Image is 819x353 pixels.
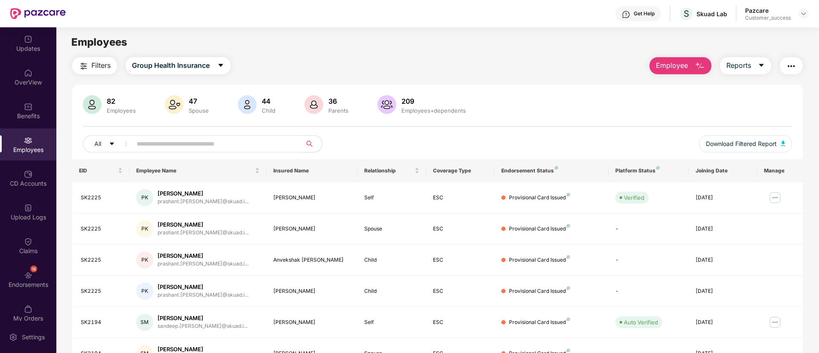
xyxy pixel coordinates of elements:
img: svg+xml;base64,PHN2ZyBpZD0iQ2xhaW0iIHhtbG5zPSJodHRwOi8vd3d3LnczLm9yZy8yMDAwL3N2ZyIgd2lkdGg9IjIwIi... [24,237,32,246]
div: Employees [105,107,137,114]
img: svg+xml;base64,PHN2ZyB4bWxucz0iaHR0cDovL3d3dy53My5vcmcvMjAwMC9zdmciIHhtbG5zOnhsaW5rPSJodHRwOi8vd3... [238,95,257,114]
th: Joining Date [689,159,757,182]
img: svg+xml;base64,PHN2ZyB4bWxucz0iaHR0cDovL3d3dy53My5vcmcvMjAwMC9zdmciIHdpZHRoPSI4IiBoZWlnaHQ9IjgiIH... [567,349,570,352]
div: [DATE] [696,256,750,264]
img: svg+xml;base64,PHN2ZyBpZD0iSG9tZSIgeG1sbnM9Imh0dHA6Ly93d3cudzMub3JnLzIwMDAvc3ZnIiB3aWR0aD0iMjAiIG... [24,69,32,77]
div: Skuad Lab [696,10,727,18]
div: SK2225 [81,194,123,202]
div: PK [136,189,153,206]
div: SK2225 [81,287,123,295]
div: Provisional Card Issued [509,287,570,295]
div: ESC [433,225,488,233]
div: [PERSON_NAME] [273,318,351,327]
div: Provisional Card Issued [509,318,570,327]
div: 44 [260,97,277,105]
div: [DATE] [696,287,750,295]
div: [DATE] [696,225,750,233]
div: Employees+dependents [400,107,468,114]
th: Manage [757,159,803,182]
th: Insured Name [266,159,358,182]
div: prashant.[PERSON_NAME]@skuad.i... [158,198,249,206]
div: [PERSON_NAME] [158,221,249,229]
img: svg+xml;base64,PHN2ZyBpZD0iSGVscC0zMngzMiIgeG1sbnM9Imh0dHA6Ly93d3cudzMub3JnLzIwMDAvc3ZnIiB3aWR0aD... [622,10,630,19]
div: 36 [327,97,350,105]
div: PK [136,283,153,300]
div: 209 [400,97,468,105]
div: prashant.[PERSON_NAME]@skuad.i... [158,291,249,299]
img: svg+xml;base64,PHN2ZyB4bWxucz0iaHR0cDovL3d3dy53My5vcmcvMjAwMC9zdmciIHdpZHRoPSI4IiBoZWlnaHQ9IjgiIH... [567,286,570,290]
img: svg+xml;base64,PHN2ZyBpZD0iVXBsb2FkX0xvZ3MiIGRhdGEtbmFtZT0iVXBsb2FkIExvZ3MiIHhtbG5zPSJodHRwOi8vd3... [24,204,32,212]
button: search [301,135,322,152]
img: svg+xml;base64,PHN2ZyB4bWxucz0iaHR0cDovL3d3dy53My5vcmcvMjAwMC9zdmciIHdpZHRoPSIyNCIgaGVpZ2h0PSIyNC... [79,61,89,71]
div: [PERSON_NAME] [158,283,249,291]
th: Employee Name [129,159,266,182]
div: Child [260,107,277,114]
div: Endorsement Status [501,167,602,174]
div: SM [136,314,153,331]
button: Employee [649,57,711,74]
img: manageButton [768,191,782,204]
span: Employees [71,36,127,48]
img: svg+xml;base64,PHN2ZyB4bWxucz0iaHR0cDovL3d3dy53My5vcmcvMjAwMC9zdmciIHhtbG5zOnhsaW5rPSJodHRwOi8vd3... [83,95,102,114]
div: PK [136,220,153,237]
div: Self [364,318,419,327]
div: [PERSON_NAME] [273,225,351,233]
div: Get Help [634,10,655,17]
button: Download Filtered Report [699,135,792,152]
span: Group Health Insurance [132,60,210,71]
th: Relationship [357,159,426,182]
div: Provisional Card Issued [509,256,570,264]
div: Child [364,256,419,264]
span: Filters [91,60,111,71]
div: PK [136,251,153,268]
div: prashant.[PERSON_NAME]@skuad.i... [158,229,249,237]
img: svg+xml;base64,PHN2ZyBpZD0iU2V0dGluZy0yMHgyMCIgeG1sbnM9Imh0dHA6Ly93d3cudzMub3JnLzIwMDAvc3ZnIiB3aW... [9,333,18,341]
div: ESC [433,256,488,264]
img: svg+xml;base64,PHN2ZyBpZD0iRW5kb3JzZW1lbnRzIiB4bWxucz0iaHR0cDovL3d3dy53My5vcmcvMjAwMC9zdmciIHdpZH... [24,271,32,280]
img: svg+xml;base64,PHN2ZyBpZD0iRW1wbG95ZWVzIiB4bWxucz0iaHR0cDovL3d3dy53My5vcmcvMjAwMC9zdmciIHdpZHRoPS... [24,136,32,145]
div: [PERSON_NAME] [158,190,249,198]
span: caret-down [109,141,115,148]
div: SK2225 [81,256,123,264]
div: [PERSON_NAME] [273,194,351,202]
div: prashant.[PERSON_NAME]@skuad.i... [158,260,249,268]
span: search [301,140,318,147]
div: Parents [327,107,350,114]
div: [DATE] [696,318,750,327]
div: Child [364,287,419,295]
div: SK2194 [81,318,123,327]
span: Relationship [364,167,412,174]
div: 82 [105,97,137,105]
button: Group Health Insurancecaret-down [126,57,231,74]
img: svg+xml;base64,PHN2ZyB4bWxucz0iaHR0cDovL3d3dy53My5vcmcvMjAwMC9zdmciIHhtbG5zOnhsaW5rPSJodHRwOi8vd3... [781,141,785,146]
div: Provisional Card Issued [509,194,570,202]
button: Allcaret-down [83,135,135,152]
img: New Pazcare Logo [10,8,66,19]
button: Filters [72,57,117,74]
div: ESC [433,318,488,327]
img: svg+xml;base64,PHN2ZyB4bWxucz0iaHR0cDovL3d3dy53My5vcmcvMjAwMC9zdmciIHhtbG5zOnhsaW5rPSJodHRwOi8vd3... [304,95,323,114]
div: [PERSON_NAME] [158,252,249,260]
img: svg+xml;base64,PHN2ZyB4bWxucz0iaHR0cDovL3d3dy53My5vcmcvMjAwMC9zdmciIHhtbG5zOnhsaW5rPSJodHRwOi8vd3... [165,95,184,114]
th: EID [72,159,129,182]
span: EID [79,167,116,174]
img: svg+xml;base64,PHN2ZyBpZD0iQmVuZWZpdHMiIHhtbG5zPSJodHRwOi8vd3d3LnczLm9yZy8yMDAwL3N2ZyIgd2lkdGg9Ij... [24,102,32,111]
img: svg+xml;base64,PHN2ZyBpZD0iTXlfT3JkZXJzIiBkYXRhLW5hbWU9Ik15IE9yZGVycyIgeG1sbnM9Imh0dHA6Ly93d3cudz... [24,305,32,313]
th: Coverage Type [426,159,494,182]
div: Pazcare [745,6,791,15]
td: - [608,276,688,307]
img: svg+xml;base64,PHN2ZyB4bWxucz0iaHR0cDovL3d3dy53My5vcmcvMjAwMC9zdmciIHhtbG5zOnhsaW5rPSJodHRwOi8vd3... [695,61,705,71]
img: svg+xml;base64,PHN2ZyBpZD0iVXBkYXRlZCIgeG1sbnM9Imh0dHA6Ly93d3cudzMub3JnLzIwMDAvc3ZnIiB3aWR0aD0iMj... [24,35,32,44]
img: svg+xml;base64,PHN2ZyBpZD0iQ0RfQWNjb3VudHMiIGRhdGEtbmFtZT0iQ0QgQWNjb3VudHMiIHhtbG5zPSJodHRwOi8vd3... [24,170,32,178]
img: svg+xml;base64,PHN2ZyB4bWxucz0iaHR0cDovL3d3dy53My5vcmcvMjAwMC9zdmciIHdpZHRoPSI4IiBoZWlnaHQ9IjgiIH... [567,193,570,196]
span: Employee Name [136,167,253,174]
span: Reports [726,60,751,71]
div: [DATE] [696,194,750,202]
div: ESC [433,194,488,202]
div: Spouse [364,225,419,233]
div: 18 [30,265,37,272]
td: - [608,245,688,276]
div: Provisional Card Issued [509,225,570,233]
img: svg+xml;base64,PHN2ZyB4bWxucz0iaHR0cDovL3d3dy53My5vcmcvMjAwMC9zdmciIHdpZHRoPSI4IiBoZWlnaHQ9IjgiIH... [656,166,660,169]
button: Reportscaret-down [720,57,771,74]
